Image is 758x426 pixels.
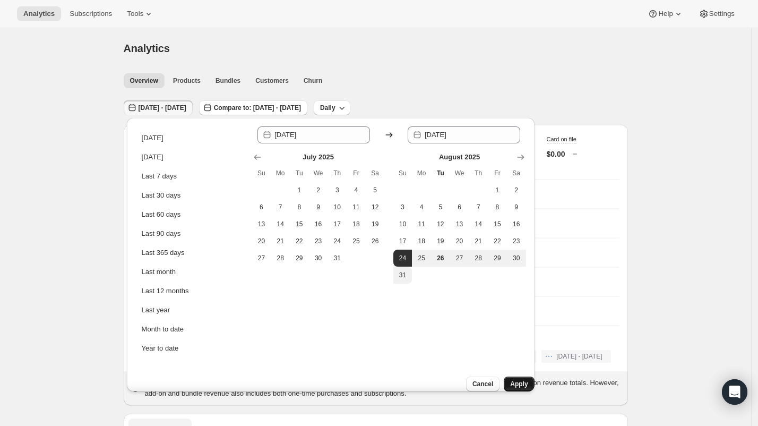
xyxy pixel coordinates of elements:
button: Tuesday August 12 2025 [431,216,450,233]
span: 30 [511,254,522,262]
button: Wednesday July 23 2025 [309,233,328,250]
span: 8 [294,203,305,211]
div: Year to date [142,343,179,354]
button: Friday August 8 2025 [488,199,507,216]
span: 21 [275,237,286,245]
span: Bundles [216,76,240,85]
button: Monday August 11 2025 [412,216,431,233]
span: 31 [332,254,342,262]
button: Tuesday July 1 2025 [290,182,309,199]
span: 8 [492,203,503,211]
span: Card on file [547,136,576,142]
button: Today Tuesday August 26 2025 [431,250,450,267]
span: 18 [351,220,361,228]
button: Daily [314,100,350,115]
button: Help [641,6,690,21]
span: 16 [313,220,324,228]
button: Friday July 18 2025 [347,216,366,233]
button: Last 7 days [139,168,245,185]
span: Fr [492,169,503,177]
span: Compare to: [DATE] - [DATE] [214,104,301,112]
span: Analytics [124,42,170,54]
span: 30 [313,254,324,262]
th: Sunday [252,165,271,182]
span: 31 [398,271,408,279]
button: Monday July 21 2025 [271,233,290,250]
button: Last month [139,263,245,280]
span: 4 [416,203,427,211]
span: 24 [398,254,408,262]
span: Tu [435,169,446,177]
span: 19 [435,237,446,245]
button: [DATE] [139,149,245,166]
button: Thursday August 7 2025 [469,199,488,216]
span: 10 [332,203,342,211]
span: 6 [256,203,267,211]
button: Friday July 4 2025 [347,182,366,199]
span: 29 [294,254,305,262]
span: Tools [127,10,143,18]
div: Last 60 days [142,209,181,220]
span: 20 [454,237,465,245]
button: Sunday July 13 2025 [252,216,271,233]
span: Help [658,10,673,18]
button: Friday August 22 2025 [488,233,507,250]
button: Thursday July 10 2025 [328,199,347,216]
span: 17 [398,237,408,245]
button: Tuesday July 8 2025 [290,199,309,216]
span: 6 [454,203,465,211]
span: 25 [351,237,361,245]
button: Monday August 25 2025 [412,250,431,267]
button: Sunday August 17 2025 [393,233,412,250]
span: 14 [473,220,484,228]
button: Year to date [139,340,245,357]
span: We [454,169,465,177]
span: 15 [492,220,503,228]
th: Saturday [366,165,385,182]
span: 21 [473,237,484,245]
span: 24 [332,237,342,245]
button: Sunday August 3 2025 [393,199,412,216]
span: 2 [511,186,522,194]
span: 22 [492,237,503,245]
button: Wednesday July 9 2025 [309,199,328,216]
button: Sunday July 20 2025 [252,233,271,250]
button: Thursday July 24 2025 [328,233,347,250]
span: Th [473,169,484,177]
p: $0.00 [547,149,565,159]
button: Tuesday July 29 2025 [290,250,309,267]
span: 10 [398,220,408,228]
span: 5 [435,203,446,211]
span: 2 [313,186,324,194]
span: 27 [256,254,267,262]
span: 28 [473,254,484,262]
div: Last 12 months [142,286,189,296]
span: 28 [275,254,286,262]
th: Sunday [393,165,412,182]
span: 11 [416,220,427,228]
button: [DATE] [139,130,245,147]
button: Last 90 days [139,225,245,242]
button: Apply [504,377,534,391]
div: [DATE] [142,152,163,163]
button: Tuesday August 19 2025 [431,233,450,250]
button: Monday August 4 2025 [412,199,431,216]
span: 9 [313,203,324,211]
th: Thursday [469,165,488,182]
button: Wednesday July 2 2025 [309,182,328,199]
button: Sunday July 6 2025 [252,199,271,216]
span: 27 [454,254,465,262]
button: Settings [692,6,741,21]
button: Last 60 days [139,206,245,223]
button: Monday August 18 2025 [412,233,431,250]
button: Saturday July 26 2025 [366,233,385,250]
span: 29 [492,254,503,262]
button: Saturday August 30 2025 [507,250,526,267]
div: Month to date [142,324,184,335]
span: 26 [435,254,446,262]
button: Thursday August 14 2025 [469,216,488,233]
button: Friday July 25 2025 [347,233,366,250]
button: Saturday August 9 2025 [507,199,526,216]
button: Tuesday July 15 2025 [290,216,309,233]
span: 14 [275,220,286,228]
